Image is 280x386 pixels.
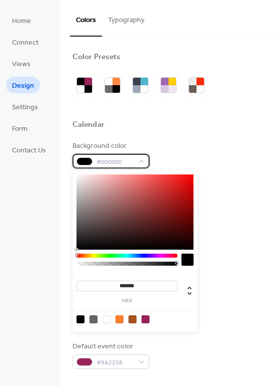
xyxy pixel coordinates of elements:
[115,315,123,323] div: rgb(255, 126, 45)
[72,141,147,151] div: Background color
[6,120,33,136] a: Form
[128,315,136,323] div: rgb(169, 84, 30)
[6,98,44,115] a: Settings
[6,77,40,93] a: Design
[6,55,36,72] a: Views
[72,341,147,352] div: Default event color
[96,157,133,167] span: #000000
[12,59,30,70] span: Views
[141,315,149,323] div: rgb(154, 34, 88)
[76,298,177,304] label: hex
[12,145,46,156] span: Contact Us
[6,141,52,158] a: Contact Us
[72,120,104,130] div: Calendar
[102,315,110,323] div: rgb(255, 255, 255)
[96,357,133,368] span: #9A2258
[12,38,38,48] span: Connect
[12,16,31,27] span: Home
[76,315,84,323] div: rgb(0, 0, 0)
[12,124,27,134] span: Form
[6,34,44,50] a: Connect
[89,315,97,323] div: rgb(102, 102, 102)
[72,52,120,63] div: Color Presets
[6,12,37,29] a: Home
[12,102,38,113] span: Settings
[12,81,34,91] span: Design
